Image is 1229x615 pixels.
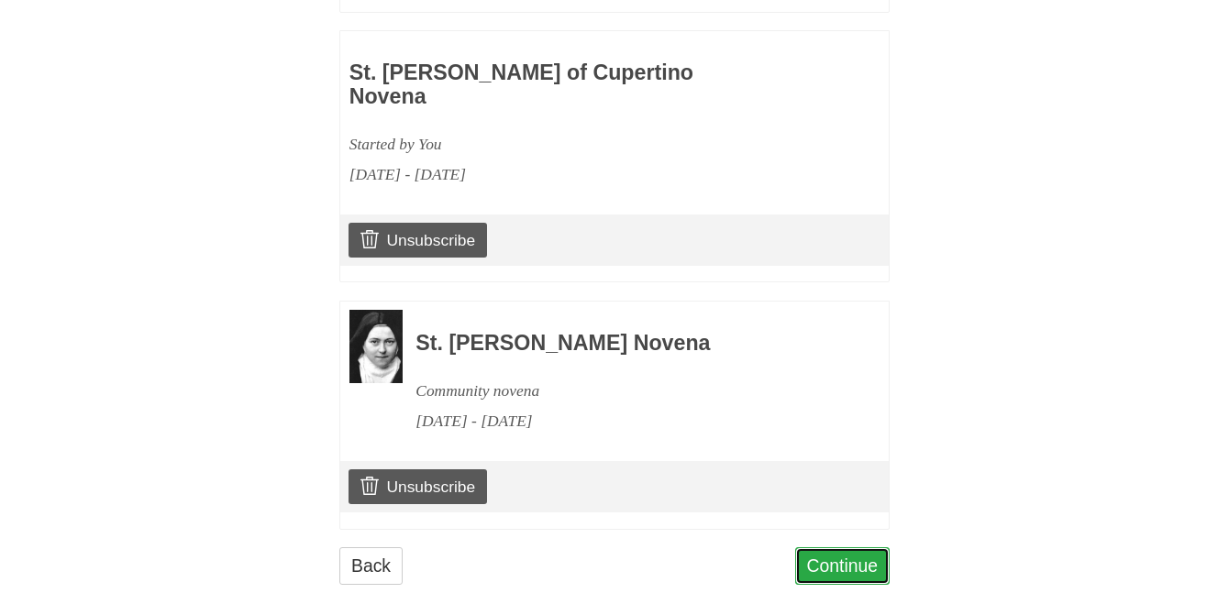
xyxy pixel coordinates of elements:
[349,310,403,383] img: Novena image
[415,406,839,436] div: [DATE] - [DATE]
[339,547,403,585] a: Back
[415,332,839,356] h3: St. [PERSON_NAME] Novena
[415,376,839,406] div: Community novena
[795,547,891,585] a: Continue
[349,61,773,108] h3: St. [PERSON_NAME] of Cupertino Novena
[349,469,487,504] a: Unsubscribe
[349,223,487,258] a: Unsubscribe
[349,159,773,190] div: [DATE] - [DATE]
[349,129,773,159] div: Started by You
